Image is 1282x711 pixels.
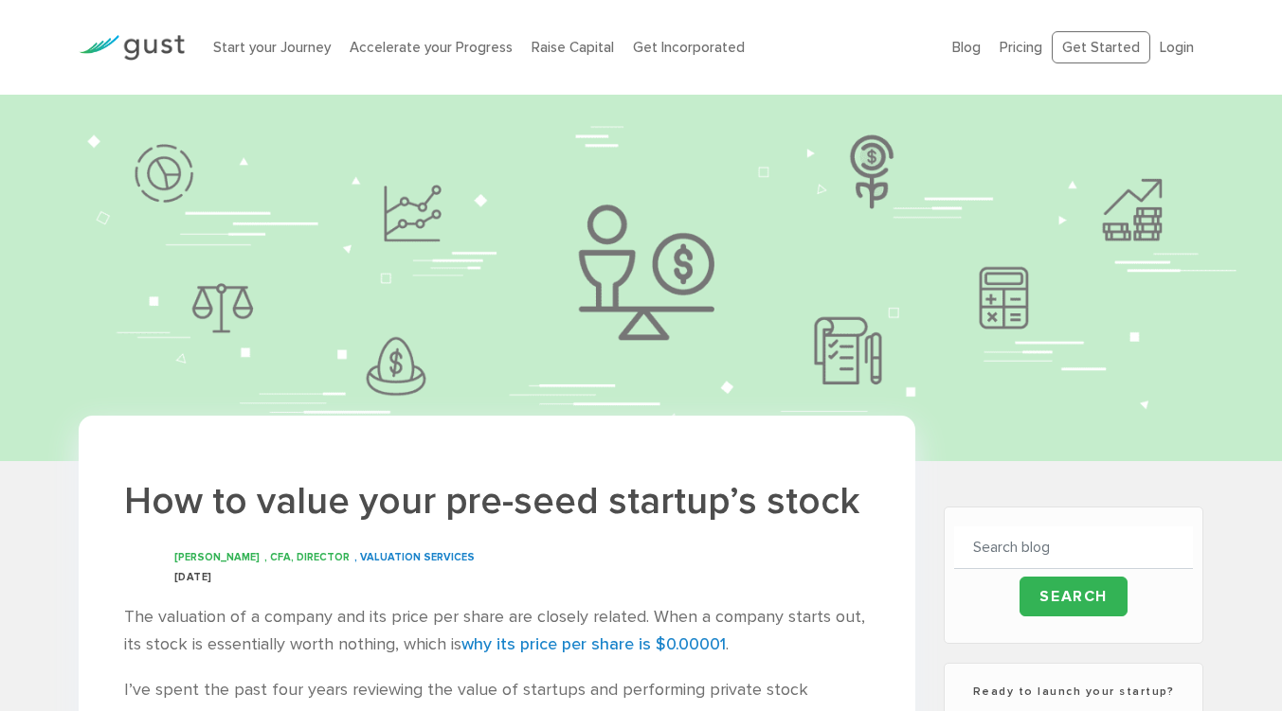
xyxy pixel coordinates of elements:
[532,39,614,56] a: Raise Capital
[1020,577,1128,616] input: Search
[1052,31,1150,64] a: Get Started
[213,39,331,56] a: Start your Journey
[124,604,870,659] p: The valuation of a company and its price per share are closely related. When a company starts out...
[79,35,185,61] img: Gust Logo
[954,526,1193,569] input: Search blog
[1000,39,1042,56] a: Pricing
[952,39,981,56] a: Blog
[1160,39,1194,56] a: Login
[354,551,475,563] span: , VALUATION SERVICES
[461,634,726,654] a: why its price per share is $0.00001
[124,476,870,526] h1: How to value your pre-seed startup’s stock
[633,39,745,56] a: Get Incorporated
[174,551,260,563] span: [PERSON_NAME]
[350,39,513,56] a: Accelerate your Progress
[954,683,1193,700] h3: Ready to launch your startup?
[264,551,350,563] span: , CFA, DIRECTOR
[174,571,212,583] span: [DATE]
